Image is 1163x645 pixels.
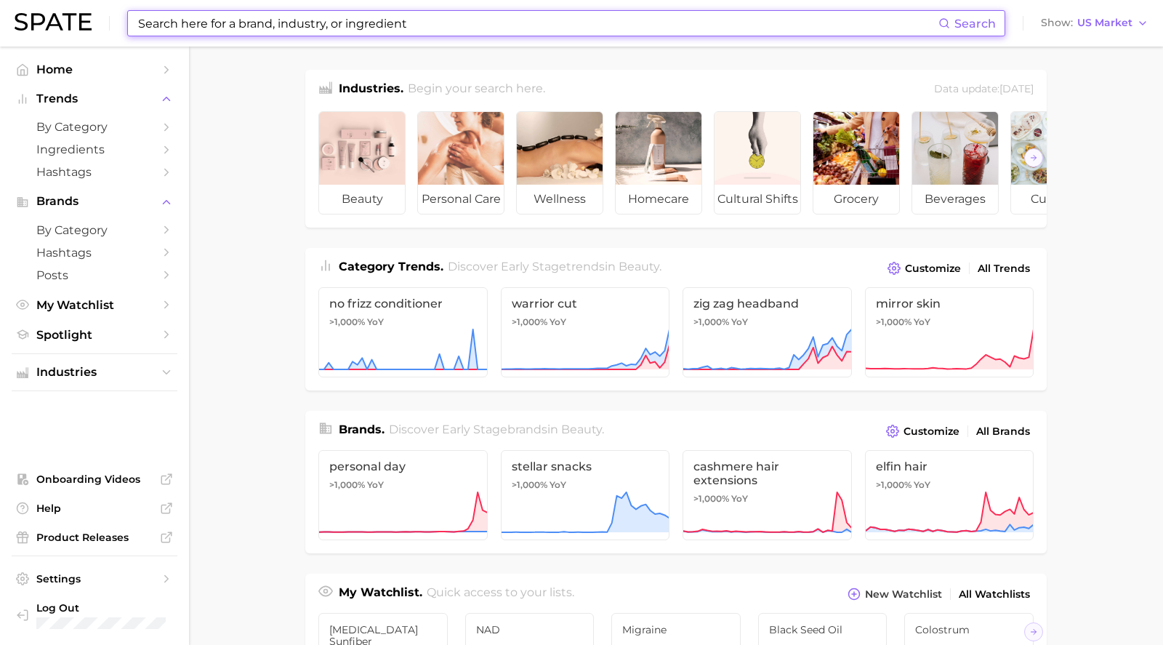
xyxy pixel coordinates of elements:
span: >1,000% [329,479,365,490]
h2: Begin your search here. [408,80,545,100]
span: wellness [517,185,603,214]
span: US Market [1077,19,1132,27]
a: by Category [12,219,177,241]
a: mirror skin>1,000% YoY [865,287,1034,377]
span: by Category [36,120,153,134]
span: Hashtags [36,246,153,260]
a: All Brands [973,422,1034,441]
a: Home [12,58,177,81]
span: beauty [561,422,602,436]
span: personal care [418,185,504,214]
a: Spotlight [12,324,177,346]
span: Help [36,502,153,515]
input: Search here for a brand, industry, or ingredient [137,11,938,36]
span: Posts [36,268,153,282]
h2: Quick access to your lists. [427,584,574,604]
span: YoY [914,479,930,491]
a: personal day>1,000% YoY [318,450,488,540]
span: YoY [731,316,748,328]
span: Hashtags [36,165,153,179]
button: ShowUS Market [1037,14,1152,33]
span: personal day [329,460,477,473]
a: personal care [417,111,504,215]
a: Hashtags [12,241,177,264]
span: Brands . [339,422,385,436]
button: Brands [12,191,177,212]
a: grocery [813,111,900,215]
span: Brands [36,195,153,208]
a: Onboarding Videos [12,468,177,490]
span: >1,000% [693,316,729,327]
button: Scroll Right [1024,148,1043,167]
span: cashmere hair extensions [693,460,841,487]
span: Onboarding Videos [36,473,153,486]
button: Industries [12,361,177,383]
span: migraine [622,624,730,636]
span: Product Releases [36,531,153,544]
button: New Watchlist [844,584,946,604]
span: My Watchlist [36,298,153,312]
span: Category Trends . [339,260,443,273]
span: Settings [36,572,153,585]
span: grocery [813,185,899,214]
span: zig zag headband [693,297,841,311]
a: My Watchlist [12,294,177,316]
a: by Category [12,116,177,138]
span: Ingredients [36,143,153,156]
span: Industries [36,366,153,379]
a: cultural shifts [714,111,801,215]
a: Log out. Currently logged in with e-mail cavunutritionllc@gmail.com. [12,597,177,633]
span: colostrum [915,624,1023,636]
span: >1,000% [876,316,912,327]
span: homecare [616,185,701,214]
a: Hashtags [12,161,177,183]
span: elfin hair [876,460,1023,473]
a: Help [12,497,177,519]
span: >1,000% [512,316,547,327]
span: Show [1041,19,1073,27]
a: All Trends [974,259,1034,279]
span: YoY [550,479,566,491]
div: Data update: [DATE] [934,80,1034,100]
span: >1,000% [876,479,912,490]
span: Trends [36,92,153,105]
span: beauty [319,185,405,214]
span: All Trends [978,263,1030,275]
span: NAD [476,624,584,636]
span: by Category [36,223,153,237]
span: warrior cut [512,297,659,311]
span: beverages [912,185,998,214]
a: Posts [12,264,177,287]
span: New Watchlist [865,588,942,601]
span: stellar snacks [512,460,659,473]
span: no frizz conditioner [329,297,477,311]
a: wellness [516,111,603,215]
span: YoY [367,316,384,328]
span: mirror skin [876,297,1023,311]
span: YoY [914,316,930,328]
button: Scroll Right [1024,622,1043,641]
img: SPATE [15,13,92,31]
a: elfin hair>1,000% YoY [865,450,1034,540]
span: YoY [550,316,566,328]
span: >1,000% [329,316,365,327]
span: All Brands [976,425,1030,438]
a: beverages [912,111,999,215]
span: beauty [619,260,659,273]
span: Customize [905,263,961,275]
span: Discover Early Stage trends in . [448,260,661,273]
a: cashmere hair extensions>1,000% YoY [683,450,852,540]
span: Spotlight [36,328,153,342]
a: Ingredients [12,138,177,161]
a: zig zag headband>1,000% YoY [683,287,852,377]
span: cultural shifts [715,185,800,214]
button: Customize [882,421,963,441]
span: Log Out [36,601,166,614]
span: All Watchlists [959,588,1030,601]
a: no frizz conditioner>1,000% YoY [318,287,488,377]
span: Discover Early Stage brands in . [389,422,604,436]
span: Search [954,17,996,31]
a: beauty [318,111,406,215]
span: >1,000% [693,493,729,504]
span: Customize [904,425,959,438]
